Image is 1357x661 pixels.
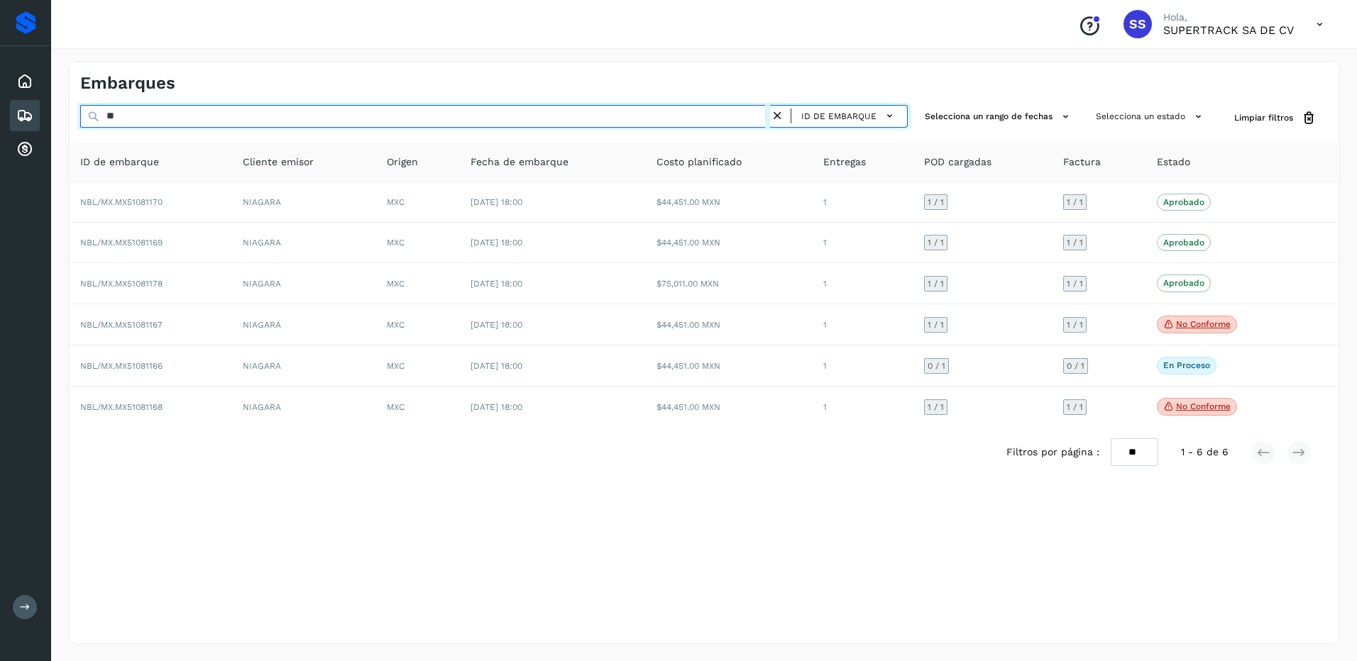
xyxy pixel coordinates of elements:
[928,198,944,206] span: 1 / 1
[1006,445,1099,460] span: Filtros por página :
[656,155,742,170] span: Costo planificado
[645,263,812,304] td: $75,011.00 MXN
[1163,238,1204,248] p: Aprobado
[471,155,568,170] span: Fecha de embarque
[471,402,522,412] span: [DATE] 18:00
[928,238,944,247] span: 1 / 1
[375,182,458,223] td: MXC
[375,304,458,346] td: MXC
[919,105,1079,128] button: Selecciona un rango de fechas
[1163,360,1210,370] p: En proceso
[801,110,877,123] span: ID de embarque
[645,182,812,223] td: $44,451.00 MXN
[924,155,991,170] span: POD cargadas
[812,345,913,386] td: 1
[80,73,175,94] h4: Embarques
[928,362,945,370] span: 0 / 1
[375,345,458,386] td: MXC
[812,304,913,346] td: 1
[231,345,376,386] td: NIAGARA
[80,361,163,371] span: NBL/MX.MX51081166
[375,387,458,428] td: MXC
[645,304,812,346] td: $44,451.00 MXN
[812,387,913,428] td: 1
[80,320,163,330] span: NBL/MX.MX51081167
[823,155,866,170] span: Entregas
[10,66,40,97] div: Inicio
[1067,362,1084,370] span: 0 / 1
[1090,105,1212,128] button: Selecciona un estado
[812,223,913,263] td: 1
[80,155,159,170] span: ID de embarque
[1067,321,1083,329] span: 1 / 1
[645,223,812,263] td: $44,451.00 MXN
[1163,11,1294,23] p: Hola,
[471,238,522,248] span: [DATE] 18:00
[812,182,913,223] td: 1
[1163,197,1204,207] p: Aprobado
[1163,278,1204,288] p: Aprobado
[231,387,376,428] td: NIAGARA
[80,279,163,289] span: NBL/MX.MX51081178
[928,279,944,288] span: 1 / 1
[80,402,163,412] span: NBL/MX.MX51081168
[387,155,418,170] span: Origen
[1234,111,1293,124] span: Limpiar filtros
[1067,279,1083,288] span: 1 / 1
[471,279,522,289] span: [DATE] 18:00
[80,197,163,207] span: NBL/MX.MX51081170
[1181,445,1229,460] span: 1 - 6 de 6
[375,263,458,304] td: MXC
[645,345,812,386] td: $44,451.00 MXN
[1176,319,1231,329] p: No conforme
[1067,403,1083,411] span: 1 / 1
[375,223,458,263] td: MXC
[243,155,314,170] span: Cliente emisor
[928,403,944,411] span: 1 / 1
[1157,155,1190,170] span: Estado
[471,361,522,371] span: [DATE] 18:00
[471,320,522,330] span: [DATE] 18:00
[1067,238,1083,247] span: 1 / 1
[231,263,376,304] td: NIAGARA
[1163,23,1294,37] p: SUPERTRACK SA DE CV
[471,197,522,207] span: [DATE] 18:00
[1176,401,1231,411] p: No conforme
[1063,155,1101,170] span: Factura
[1223,105,1328,131] button: Limpiar filtros
[812,263,913,304] td: 1
[231,182,376,223] td: NIAGARA
[10,100,40,131] div: Embarques
[1067,198,1083,206] span: 1 / 1
[231,304,376,346] td: NIAGARA
[10,134,40,165] div: Cuentas por cobrar
[797,106,901,126] button: ID de embarque
[80,238,163,248] span: NBL/MX.MX51081169
[645,387,812,428] td: $44,451.00 MXN
[928,321,944,329] span: 1 / 1
[231,223,376,263] td: NIAGARA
